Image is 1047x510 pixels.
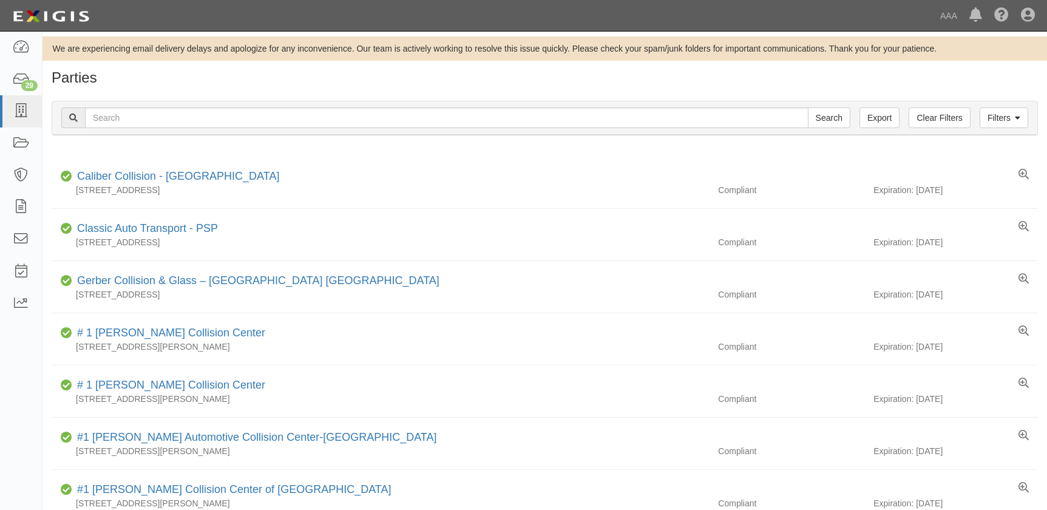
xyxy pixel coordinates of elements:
div: Compliant [709,393,873,405]
a: View results summary [1018,221,1029,233]
a: Filters [980,107,1028,128]
div: Compliant [709,445,873,457]
div: Compliant [709,497,873,509]
div: # 1 Cochran Collision Center [72,378,265,393]
a: View results summary [1018,169,1029,181]
i: Compliant [61,433,72,442]
div: #1 Cochran Automotive Collision Center-Monroeville [72,430,437,446]
div: [STREET_ADDRESS][PERSON_NAME] [52,445,709,457]
div: [STREET_ADDRESS][PERSON_NAME] [52,393,709,405]
div: [STREET_ADDRESS][PERSON_NAME] [52,341,709,353]
i: Compliant [61,329,72,338]
div: #1 Cochran Collision Center of Greensburg [72,482,391,498]
a: Gerber Collision & Glass – [GEOGRAPHIC_DATA] [GEOGRAPHIC_DATA] [77,274,439,287]
div: Expiration: [DATE] [873,445,1038,457]
a: View results summary [1018,273,1029,285]
a: Export [859,107,900,128]
div: We are experiencing email delivery delays and apologize for any inconvenience. Our team is active... [42,42,1047,55]
div: Expiration: [DATE] [873,288,1038,301]
i: Compliant [61,381,72,390]
a: # 1 [PERSON_NAME] Collision Center [77,327,265,339]
i: Compliant [61,486,72,494]
a: View results summary [1018,482,1029,494]
i: Compliant [61,225,72,233]
div: Classic Auto Transport - PSP [72,221,218,237]
h1: Parties [52,70,1038,86]
div: [STREET_ADDRESS] [52,288,709,301]
i: Help Center - Complianz [994,8,1009,23]
a: Caliber Collision - [GEOGRAPHIC_DATA] [77,170,279,182]
div: Expiration: [DATE] [873,497,1038,509]
div: [STREET_ADDRESS] [52,236,709,248]
i: Compliant [61,277,72,285]
div: Compliant [709,288,873,301]
div: 29 [21,80,38,91]
div: [STREET_ADDRESS] [52,184,709,196]
a: View results summary [1018,378,1029,390]
i: Compliant [61,172,72,181]
input: Search [85,107,808,128]
a: View results summary [1018,430,1029,442]
div: Expiration: [DATE] [873,184,1038,196]
div: Gerber Collision & Glass – Houston Brighton [72,273,439,289]
div: Expiration: [DATE] [873,236,1038,248]
div: Expiration: [DATE] [873,393,1038,405]
div: Caliber Collision - Gainesville [72,169,279,185]
div: Expiration: [DATE] [873,341,1038,353]
div: # 1 Cochran Collision Center [72,325,265,341]
a: Classic Auto Transport - PSP [77,222,218,234]
div: Compliant [709,184,873,196]
div: Compliant [709,236,873,248]
a: #1 [PERSON_NAME] Automotive Collision Center-[GEOGRAPHIC_DATA] [77,431,437,443]
a: AAA [934,4,963,28]
a: # 1 [PERSON_NAME] Collision Center [77,379,265,391]
input: Search [808,107,850,128]
div: Compliant [709,341,873,353]
div: [STREET_ADDRESS][PERSON_NAME] [52,497,709,509]
a: #1 [PERSON_NAME] Collision Center of [GEOGRAPHIC_DATA] [77,483,391,495]
a: View results summary [1018,325,1029,338]
img: logo-5460c22ac91f19d4615b14bd174203de0afe785f0fc80cf4dbbc73dc1793850b.png [9,5,93,27]
a: Clear Filters [909,107,970,128]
